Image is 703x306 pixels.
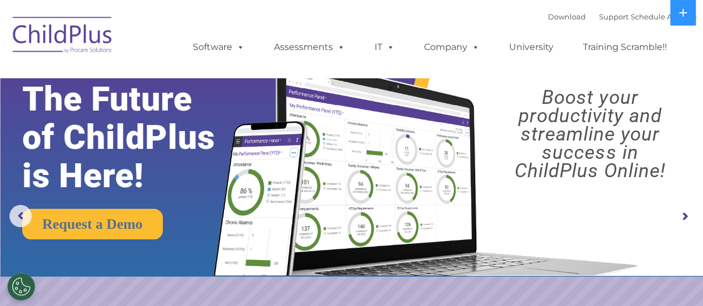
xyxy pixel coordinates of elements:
[182,36,256,58] a: Software
[572,36,678,58] a: Training Scramble!!
[413,36,491,58] a: Company
[154,119,202,127] span: Phone number
[548,12,696,21] font: |
[7,9,118,64] img: ChildPlus by Procare Solutions
[263,36,356,58] a: Assessments
[599,12,629,21] a: Support
[22,80,247,195] rs-layer: The Future of ChildPlus is Here!
[486,88,694,180] rs-layer: Boost your productivity and streamline your success in ChildPlus Online!
[22,209,163,239] a: Request a Demo
[548,12,586,21] a: Download
[154,73,188,82] span: Last name
[498,36,565,58] a: University
[631,12,696,21] a: Schedule A Demo
[363,36,406,58] a: IT
[7,273,35,300] button: Cookies Settings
